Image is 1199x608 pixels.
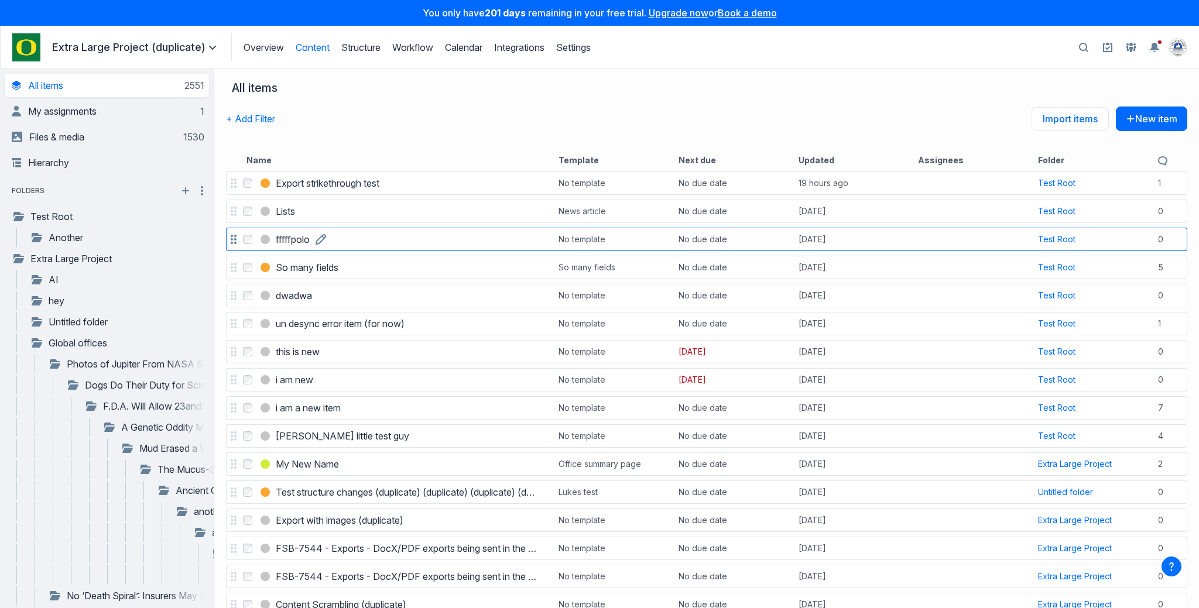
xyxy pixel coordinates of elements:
a: another layer [175,504,251,518]
a: Export strikethrough test [276,176,379,190]
button: New item [1116,107,1187,131]
a: Test Root [12,209,204,224]
span: 0 [1158,205,1163,217]
a: Test Root [1038,430,1075,442]
a: Another [30,231,204,245]
button: Next due [679,154,716,166]
a: Import items [1032,107,1109,130]
button: Template [559,154,599,166]
button: Toggle the notification sidebar [1145,38,1164,57]
a: Extra Large Project [12,252,204,266]
span: 19 hours ago [799,177,848,189]
span: 5 [1158,262,1163,273]
a: Test Root [1038,262,1075,273]
button: + Add Filter [226,107,275,131]
a: i am new [276,373,313,387]
p: You only have remaining in your free trial. or [7,7,1192,19]
span: [DATE] [799,458,826,470]
div: 1530 [181,131,204,143]
a: Workflow [392,42,433,53]
a: Structure [341,42,381,53]
a: un desync error item (for now) [276,317,405,331]
div: Test Root [1038,233,1075,245]
a: So many fields [276,260,338,274]
a: this is new [276,345,320,359]
a: Dogs Do Their Duty for Science [66,378,204,392]
span: 0 [1158,374,1163,386]
span: FSB-7544 - Exports - DocX/PDF exports being sent in the wrong formats (duplicate) [276,569,537,583]
span: [DATE] [679,346,706,358]
span: FSB-7544 - Exports - DocX/PDF exports being sent in the wrong formats (duplicate) [276,541,537,555]
span: 0 [1158,233,1163,245]
a: Lists [276,204,295,218]
span: [DATE] [799,374,826,386]
span: 4 [1158,430,1163,442]
div: No due date [679,290,727,301]
span: [DATE] [799,514,826,526]
span: 2 [1158,458,1163,470]
span: Files & media [29,131,84,143]
div: No due date [679,262,727,273]
a: My New Name [276,457,339,471]
a: Extra Large Project [1038,542,1112,554]
div: 2551 [182,80,204,91]
a: Calendar [445,42,482,53]
a: Integrations [494,42,544,53]
button: More folder actions [195,184,209,198]
span: [DATE] [799,262,826,273]
a: AI [30,273,204,287]
span: [DATE] [799,542,826,554]
div: Test Root [1038,346,1075,358]
summary: View profile menu [1169,38,1187,57]
div: No due date [679,486,727,498]
a: i am a new item [276,401,341,415]
span: [PERSON_NAME] little test guy [276,429,409,443]
a: Untitled folder [30,315,204,329]
div: Test Root [1038,205,1075,217]
span: folders [5,185,52,197]
a: Overview [244,42,284,53]
a: Project Dashboard [12,33,40,61]
div: 1 [198,105,204,117]
div: Extra Large Project [1038,571,1112,582]
h3: Export with images (duplicate) [276,513,403,527]
a: Content [296,42,330,53]
div: No due date [679,458,727,470]
a: Global offices [30,336,204,350]
span: 0 [1158,346,1163,358]
a: Test Root [1038,402,1075,414]
a: Test structure changes (duplicate) (duplicate) (duplicate) (duplicate) (duplicate) (duplicate) [276,485,537,499]
button: Updated [799,154,834,166]
a: fffffpolo [276,232,310,246]
div: No due date [679,318,727,329]
span: [DATE] [799,233,826,245]
a: Untitled folder [1038,486,1093,498]
a: Test Root [1038,177,1075,189]
a: Hierarchy [12,151,204,174]
a: dwadwa [276,288,312,303]
span: [DATE] [799,346,826,358]
a: F.D.A. Will Allow 23andMe to Sell Genetic Tests for Disease Risk to Consumers [84,399,204,413]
